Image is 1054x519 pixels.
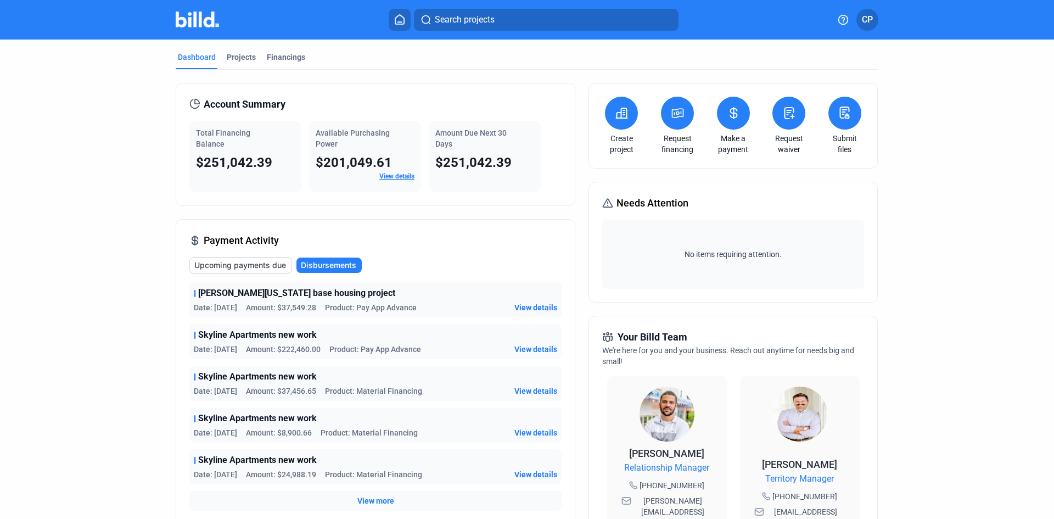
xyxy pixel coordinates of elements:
[194,302,237,313] span: Date: [DATE]
[772,387,827,442] img: Territory Manager
[629,448,704,459] span: [PERSON_NAME]
[514,344,557,355] button: View details
[325,302,417,313] span: Product: Pay App Advance
[640,480,704,491] span: [PHONE_NUMBER]
[246,344,321,355] span: Amount: $222,460.00
[826,133,864,155] a: Submit files
[616,196,688,211] span: Needs Attention
[316,129,390,148] span: Available Purchasing Power
[514,386,557,397] button: View details
[196,155,272,170] span: $251,042.39
[194,427,237,438] span: Date: [DATE]
[435,129,507,148] span: Amount Due Next 30 Days
[414,9,679,31] button: Search projects
[246,386,316,397] span: Amount: $37,456.65
[204,233,279,248] span: Payment Activity
[198,328,317,342] span: Skyline Apartments new work
[329,344,421,355] span: Product: Pay App Advance
[198,412,317,425] span: Skyline Apartments new work
[602,133,641,155] a: Create project
[435,155,512,170] span: $251,042.39
[227,52,256,63] div: Projects
[246,427,312,438] span: Amount: $8,900.66
[765,472,834,485] span: Territory Manager
[856,9,878,31] button: CP
[514,427,557,438] button: View details
[607,249,859,260] span: No items requiring attention.
[267,52,305,63] div: Financings
[204,97,285,112] span: Account Summary
[196,129,250,148] span: Total Financing Balance
[316,155,392,170] span: $201,049.61
[189,257,292,274] button: Upcoming payments due
[762,459,837,470] span: [PERSON_NAME]
[624,461,709,475] span: Relationship Manager
[714,133,753,155] a: Make a payment
[325,469,422,480] span: Product: Material Financing
[246,302,316,313] span: Amount: $37,549.28
[176,12,219,27] img: Billd Company Logo
[770,133,808,155] a: Request waiver
[194,386,237,397] span: Date: [DATE]
[296,258,362,273] button: Disbursements
[640,387,694,442] img: Relationship Manager
[325,386,422,397] span: Product: Material Financing
[357,495,394,506] button: View more
[514,469,557,480] button: View details
[178,52,216,63] div: Dashboard
[198,370,317,383] span: Skyline Apartments new work
[198,287,395,300] span: [PERSON_NAME][US_STATE] base housing project
[772,491,837,502] span: [PHONE_NUMBER]
[658,133,697,155] a: Request financing
[246,469,316,480] span: Amount: $24,988.19
[379,172,414,180] a: View details
[514,302,557,313] button: View details
[194,260,286,271] span: Upcoming payments due
[602,346,854,366] span: We're here for you and your business. Reach out anytime for needs big and small!
[435,13,495,26] span: Search projects
[618,330,687,345] span: Your Billd Team
[194,469,237,480] span: Date: [DATE]
[198,454,317,467] span: Skyline Apartments new work
[194,344,237,355] span: Date: [DATE]
[301,260,356,271] span: Disbursements
[321,427,418,438] span: Product: Material Financing
[862,13,873,26] span: CP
